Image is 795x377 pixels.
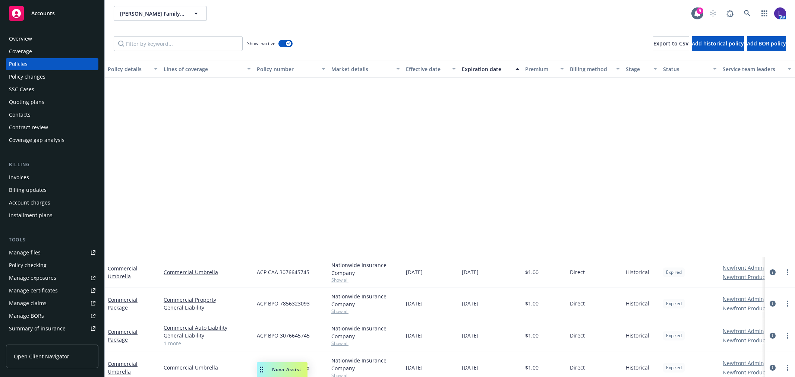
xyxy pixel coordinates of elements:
button: Market details [328,60,403,78]
button: Service team leaders [720,60,794,78]
div: Service team leaders [723,65,783,73]
span: Show all [331,308,400,314]
a: Newfront Producer [723,273,770,281]
div: Installment plans [9,209,53,221]
span: Direct [570,332,585,339]
span: Expired [666,364,682,371]
div: Contract review [9,121,48,133]
span: Expired [666,332,682,339]
span: Direct [570,300,585,307]
button: Policy details [105,60,161,78]
span: Add historical policy [692,40,744,47]
a: Newfront Admin [723,295,764,303]
button: Billing method [567,60,623,78]
div: Account charges [9,197,50,209]
a: Newfront Producer [723,304,770,312]
span: $1.00 [525,300,539,307]
button: Add BOR policy [747,36,786,51]
div: Nationwide Insurance Company [331,292,400,308]
span: Export to CSV [653,40,689,47]
button: Add historical policy [692,36,744,51]
div: Billing updates [9,184,47,196]
span: Manage exposures [6,272,98,284]
a: SSC Cases [6,83,98,95]
div: Policies [9,58,28,70]
a: Installment plans [6,209,98,221]
div: Lines of coverage [164,65,243,73]
a: circleInformation [768,268,777,277]
span: Historical [626,364,649,371]
a: Manage files [6,247,98,259]
span: $1.00 [525,364,539,371]
span: ACP CAA 3076645745 [257,268,309,276]
input: Filter by keyword... [114,36,243,51]
a: Coverage [6,45,98,57]
span: Historical [626,332,649,339]
div: Premium [525,65,556,73]
a: more [783,331,792,340]
div: Market details [331,65,392,73]
div: Tools [6,236,98,244]
div: SSC Cases [9,83,34,95]
a: Search [740,6,755,21]
a: General Liability [164,332,251,339]
a: Manage BORs [6,310,98,322]
div: Manage exposures [9,272,56,284]
div: Summary of insurance [9,323,66,335]
a: General Liability [164,304,251,311]
button: Stage [623,60,660,78]
div: Manage claims [9,297,47,309]
button: Lines of coverage [161,60,254,78]
div: Invoices [9,171,29,183]
span: [DATE] [406,364,423,371]
span: Show inactive [247,40,275,47]
button: Status [660,60,720,78]
a: Invoices [6,171,98,183]
div: Billing [6,161,98,168]
div: Billing method [570,65,612,73]
a: Newfront Admin [723,264,764,272]
a: Start snowing [706,6,720,21]
div: Policy changes [9,71,45,83]
a: Account charges [6,197,98,209]
div: Coverage [9,45,32,57]
a: Overview [6,33,98,45]
div: Stage [626,65,649,73]
span: $1.00 [525,332,539,339]
a: Commercial Property [164,296,251,304]
div: Coverage gap analysis [9,134,64,146]
a: Contacts [6,109,98,121]
a: Commercial Umbrella [164,364,251,371]
button: Effective date [403,60,459,78]
span: Show all [331,277,400,283]
button: Nova Assist [257,362,307,377]
button: Premium [522,60,567,78]
a: Commercial Package [108,328,138,343]
span: [DATE] [406,300,423,307]
span: [DATE] [462,300,479,307]
a: Newfront Producer [723,368,770,376]
a: Switch app [757,6,772,21]
button: Expiration date [459,60,522,78]
span: Open Client Navigator [14,352,69,360]
div: Expiration date [462,65,511,73]
span: [DATE] [406,332,423,339]
a: circleInformation [768,299,777,308]
div: Drag to move [257,362,266,377]
span: Accounts [31,10,55,16]
span: Add BOR policy [747,40,786,47]
span: [DATE] [462,364,479,371]
a: Coverage gap analysis [6,134,98,146]
button: Export to CSV [653,36,689,51]
a: Newfront Admin [723,327,764,335]
span: Expired [666,300,682,307]
a: Commercial Package [108,296,138,311]
a: Commercial Umbrella [108,265,138,280]
div: Nationwide Insurance Company [331,324,400,340]
div: Policy details [108,65,149,73]
a: Manage claims [6,297,98,309]
div: Nationwide Insurance Company [331,261,400,277]
a: more [783,363,792,372]
a: more [783,299,792,308]
a: circleInformation [768,331,777,340]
